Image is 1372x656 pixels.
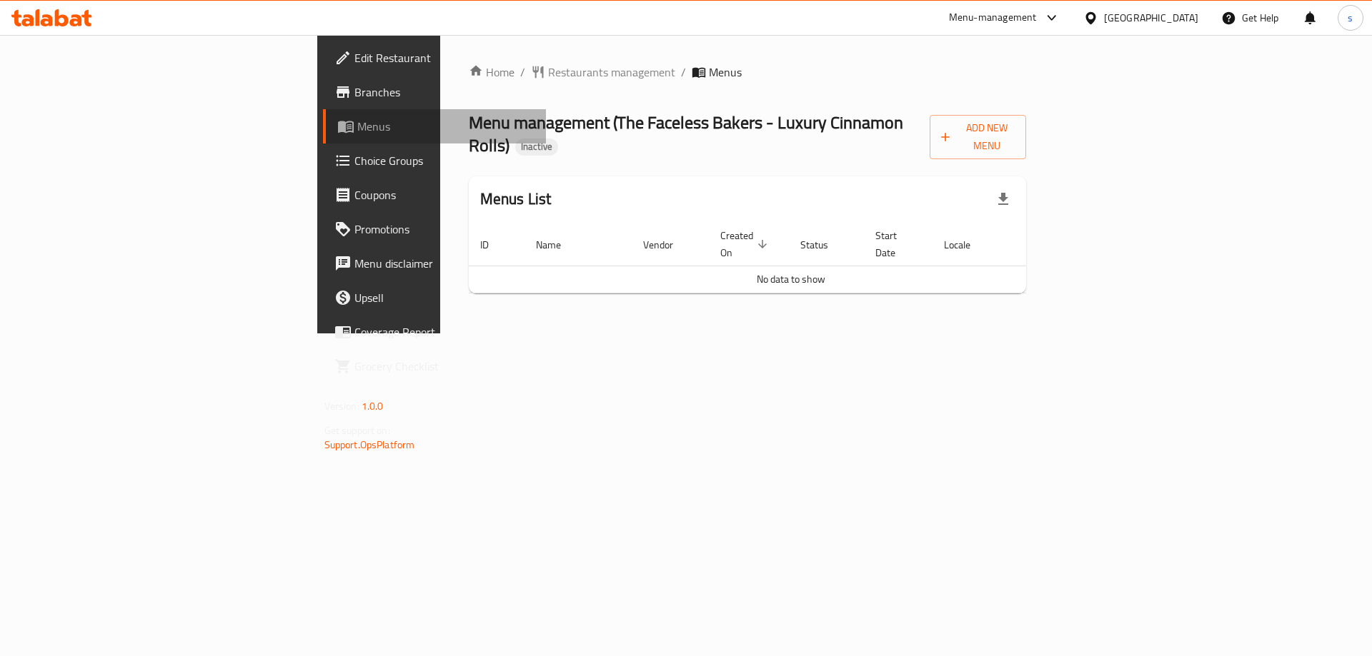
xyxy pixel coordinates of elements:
[944,236,989,253] span: Locale
[354,186,535,203] span: Coupons
[323,315,547,349] a: Coverage Report
[324,421,390,440] span: Get support on:
[323,75,547,109] a: Branches
[709,64,742,81] span: Menus
[480,236,507,253] span: ID
[986,182,1020,216] div: Export file
[354,289,535,306] span: Upsell
[354,152,535,169] span: Choice Groups
[323,281,547,315] a: Upsell
[536,236,580,253] span: Name
[354,358,535,375] span: Grocery Checklist
[875,227,915,261] span: Start Date
[323,143,547,178] a: Choice Groups
[324,435,415,454] a: Support.OpsPlatform
[323,212,547,246] a: Promotions
[1348,10,1353,26] span: s
[469,223,1113,293] table: enhanced table
[323,41,547,75] a: Edit Restaurant
[323,246,547,281] a: Menu disclaimer
[362,397,384,415] span: 1.0.0
[757,270,825,288] span: No data to show
[357,118,535,135] span: Menus
[1104,10,1198,26] div: [GEOGRAPHIC_DATA]
[720,227,772,261] span: Created On
[323,349,547,383] a: Grocery Checklist
[643,236,692,253] span: Vendor
[949,9,1037,26] div: Menu-management
[469,64,1027,81] nav: breadcrumb
[1006,223,1113,266] th: Actions
[469,106,903,161] span: Menu management ( The Faceless Bakers - Luxury Cinnamon Rolls )
[548,64,675,81] span: Restaurants management
[531,64,675,81] a: Restaurants management
[323,109,547,143] a: Menus
[930,115,1027,159] button: Add New Menu
[354,84,535,101] span: Branches
[354,49,535,66] span: Edit Restaurant
[354,323,535,340] span: Coverage Report
[941,119,1015,155] span: Add New Menu
[323,178,547,212] a: Coupons
[681,64,686,81] li: /
[324,397,359,415] span: Version:
[480,188,552,210] h2: Menus List
[800,236,847,253] span: Status
[354,221,535,238] span: Promotions
[354,255,535,272] span: Menu disclaimer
